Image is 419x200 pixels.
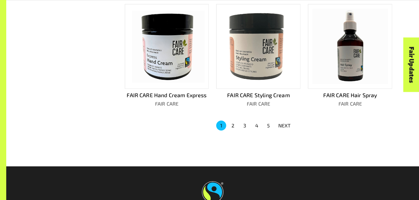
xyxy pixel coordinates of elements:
a: FAIR CARE Hand Cream ExpressFAIR CARE [125,4,209,107]
p: FAIR CARE Hand Cream Express [125,91,209,99]
button: Go to page 2 [228,121,238,131]
button: Go to page 4 [252,121,262,131]
nav: pagination navigation [215,120,295,131]
button: page 1 [216,121,226,131]
p: FAIR CARE Hair Spray [308,91,392,99]
p: FAIR CARE [308,100,392,107]
a: FAIR CARE Hair SprayFAIR CARE [308,4,392,107]
button: Go to page 3 [240,121,250,131]
button: NEXT [275,120,295,131]
p: FAIR CARE Styling Cream [216,91,300,99]
p: FAIR CARE [216,100,300,107]
a: FAIR CARE Styling CreamFAIR CARE [216,4,300,107]
p: NEXT [278,122,291,129]
button: Go to page 5 [264,121,274,131]
p: FAIR CARE [125,100,209,107]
